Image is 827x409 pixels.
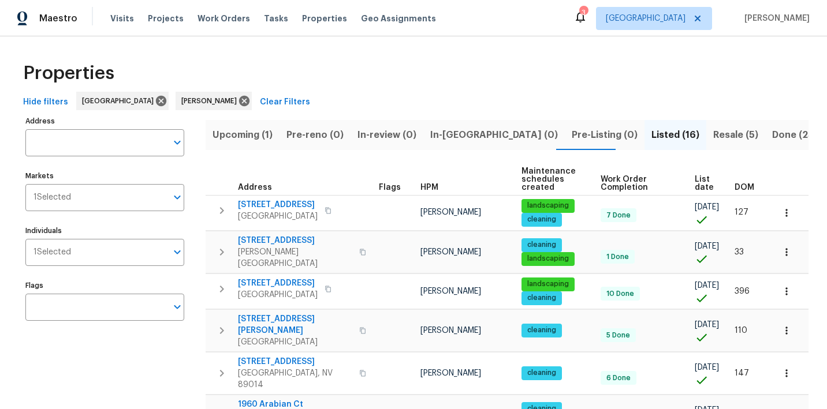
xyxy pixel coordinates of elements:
span: 33 [735,248,744,256]
span: landscaping [523,279,573,289]
span: 147 [735,369,749,377]
span: 6 Done [602,373,635,383]
button: Open [169,244,185,260]
span: [PERSON_NAME][GEOGRAPHIC_DATA] [238,246,352,269]
label: Markets [25,172,184,179]
button: Hide filters [18,92,73,113]
span: Clear Filters [260,95,310,110]
span: [DATE] [695,363,719,372]
div: [PERSON_NAME] [176,92,252,110]
span: [STREET_ADDRESS] [238,235,352,246]
span: Resale (5) [713,127,758,143]
span: [DATE] [695,282,719,290]
span: [PERSON_NAME] [420,208,481,216]
span: cleaning [523,368,561,378]
span: Tasks [264,14,288,22]
span: Pre-reno (0) [286,127,344,143]
span: landscaping [523,254,573,264]
span: [DATE] [695,203,719,211]
span: [PERSON_NAME] [181,95,241,107]
span: Work Orders [198,13,250,24]
span: Maintenance schedules created [521,167,581,192]
span: 5 Done [602,331,635,340]
span: 1 Done [602,252,634,262]
span: 127 [735,208,748,216]
span: [GEOGRAPHIC_DATA] [238,211,318,222]
span: Upcoming (1) [213,127,273,143]
button: Open [169,299,185,315]
label: Address [25,118,184,125]
label: Individuals [25,227,184,234]
button: Clear Filters [255,92,315,113]
span: Listed (16) [651,127,699,143]
span: In-review (0) [357,127,416,143]
span: cleaning [523,240,561,250]
span: Projects [148,13,184,24]
span: Properties [302,13,347,24]
button: Open [169,134,185,151]
span: 7 Done [602,211,635,220]
span: Address [238,183,272,192]
span: Geo Assignments [361,13,436,24]
span: [GEOGRAPHIC_DATA] [238,336,352,348]
span: Pre-Listing (0) [572,127,638,143]
span: Properties [23,67,114,79]
span: 110 [735,327,747,335]
span: [STREET_ADDRESS] [238,356,352,367]
span: [GEOGRAPHIC_DATA] [606,13,686,24]
span: 1 Selected [33,193,71,202]
div: [GEOGRAPHIC_DATA] [76,92,169,110]
span: cleaning [523,325,561,335]
span: Flags [379,183,401,192]
span: cleaning [523,293,561,303]
span: [PERSON_NAME] [420,369,481,377]
span: List date [695,175,715,192]
span: [PERSON_NAME] [740,13,810,24]
span: cleaning [523,215,561,224]
span: 1 Selected [33,247,71,257]
span: [STREET_ADDRESS][PERSON_NAME] [238,313,352,336]
span: Visits [110,13,134,24]
span: Work Order Completion [601,175,675,192]
span: [STREET_ADDRESS] [238,277,318,289]
span: [PERSON_NAME] [420,327,481,335]
span: In-[GEOGRAPHIC_DATA] (0) [430,127,558,143]
span: DOM [735,183,754,192]
span: [STREET_ADDRESS] [238,199,318,211]
span: HPM [420,183,438,192]
span: [GEOGRAPHIC_DATA] [238,289,318,301]
span: [GEOGRAPHIC_DATA], NV 89014 [238,367,352,391]
span: [GEOGRAPHIC_DATA] [82,95,158,107]
div: 3 [579,7,587,18]
span: Done (250) [772,127,824,143]
span: Maestro [39,13,77,24]
span: 396 [735,287,750,295]
span: 10 Done [602,289,639,299]
span: landscaping [523,201,573,211]
label: Flags [25,282,184,289]
span: Hide filters [23,95,68,110]
span: [PERSON_NAME] [420,248,481,256]
button: Open [169,189,185,205]
span: [PERSON_NAME] [420,287,481,295]
span: [DATE] [695,321,719,329]
span: [DATE] [695,242,719,250]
